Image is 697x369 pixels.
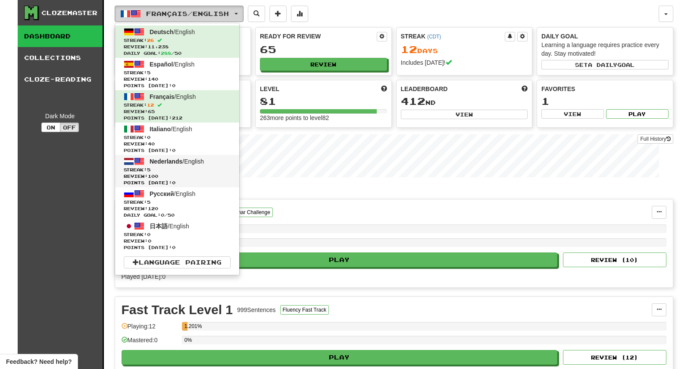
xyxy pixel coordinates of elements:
[147,199,150,205] span: 5
[124,180,231,186] span: Points [DATE]: 0
[150,158,204,165] span: / English
[161,212,164,218] span: 0
[122,273,166,280] span: Played [DATE]: 0
[541,109,604,119] button: View
[541,60,669,69] button: Seta dailygoal
[150,61,173,68] span: Español
[124,76,231,82] span: Review: 140
[638,134,673,144] a: Full History
[260,85,279,93] span: Level
[122,350,558,365] button: Play
[522,85,528,93] span: This week in points, UTC
[147,102,154,107] span: 12
[150,93,175,100] span: Français
[588,62,617,68] span: a daily
[122,322,178,336] div: Playing: 12
[150,190,174,197] span: Русский
[563,252,666,267] button: Review (10)
[124,115,231,121] span: Points [DATE]: 212
[124,50,231,57] span: Daily Goal: / 50
[563,350,666,365] button: Review (12)
[124,238,231,244] span: Review: 0
[401,110,528,119] button: View
[541,96,669,107] div: 1
[124,199,231,205] span: Streak:
[124,256,231,268] a: Language Pairing
[147,167,150,172] span: 5
[115,186,673,195] p: In Progress
[541,32,669,41] div: Daily Goal
[401,58,528,67] div: Includes [DATE]!
[147,38,154,43] span: 26
[115,90,239,123] a: Français/EnglishStreak:12 Review:65Points [DATE]:212
[260,58,387,71] button: Review
[541,85,669,93] div: Favorites
[122,303,233,316] div: Fast Track Level 1
[124,147,231,154] span: Points [DATE]: 0
[124,244,231,251] span: Points [DATE]: 0
[161,50,171,56] span: 288
[124,108,231,115] span: Review: 65
[401,96,528,107] div: nd
[260,32,377,41] div: Ready for Review
[115,123,239,155] a: Italiano/EnglishStreak:0 Review:40Points [DATE]:0
[60,123,79,132] button: Off
[6,357,72,366] span: Open feedback widget
[122,252,558,267] button: Play
[124,134,231,141] span: Streak:
[124,37,231,44] span: Streak:
[115,155,239,187] a: Nederlands/EnglishStreak:5 Review:100Points [DATE]:0
[606,109,669,119] button: Play
[115,58,239,90] a: Español/EnglishStreak:5 Review:140Points [DATE]:0
[401,85,448,93] span: Leaderboard
[150,28,195,35] span: / English
[124,231,231,238] span: Streak:
[221,208,273,217] button: Grammar Challenge
[150,61,194,68] span: / English
[115,220,239,252] a: 日本語/EnglishStreak:0 Review:0Points [DATE]:0
[41,9,97,17] div: Clozemaster
[124,167,231,173] span: Streak:
[260,44,387,55] div: 65
[260,114,387,122] div: 263 more points to level 82
[124,205,231,212] span: Review: 120
[541,41,669,58] div: Learning a language requires practice every day. Stay motivated!
[147,70,150,75] span: 5
[124,102,231,108] span: Streak:
[18,47,103,69] a: Collections
[124,82,231,89] span: Points [DATE]: 0
[147,232,150,237] span: 0
[150,223,189,230] span: / English
[291,6,308,22] button: More stats
[401,43,417,55] span: 12
[150,190,195,197] span: / English
[18,25,103,47] a: Dashboard
[237,306,276,314] div: 999 Sentences
[280,305,329,315] button: Fluency Fast Track
[401,44,528,55] div: Day s
[150,28,173,35] span: Deutsch
[260,96,387,107] div: 81
[150,126,192,132] span: / English
[401,32,505,41] div: Streak
[115,187,239,220] a: Русский/EnglishStreak:5 Review:120Daily Goal:0/50
[184,322,188,331] div: 1.201%
[122,336,178,350] div: Mastered: 0
[150,93,196,100] span: / English
[150,158,182,165] span: Nederlands
[147,135,150,140] span: 0
[269,6,287,22] button: Add sentence to collection
[24,112,96,120] div: Dark Mode
[41,123,60,132] button: On
[115,25,239,58] a: Deutsch/EnglishStreak:26 Review:11,238Daily Goal:288/50
[248,6,265,22] button: Search sentences
[427,34,441,40] a: (CDT)
[150,223,168,230] span: 日本語
[146,10,229,17] span: Français / English
[381,85,387,93] span: Score more points to level up
[124,141,231,147] span: Review: 40
[124,44,231,50] span: Review: 11,238
[124,212,231,218] span: Daily Goal: / 50
[401,95,425,107] span: 412
[124,69,231,76] span: Streak:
